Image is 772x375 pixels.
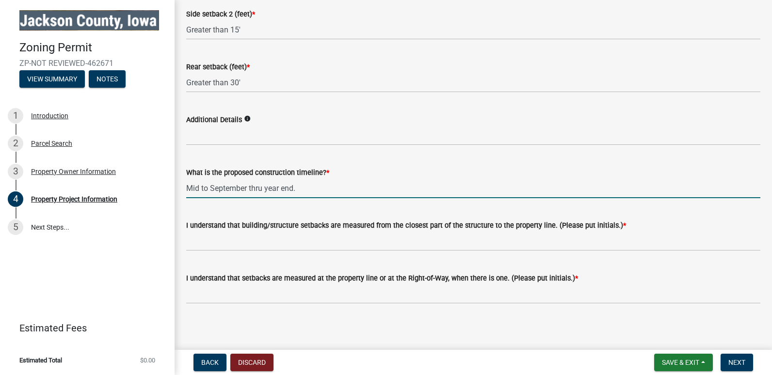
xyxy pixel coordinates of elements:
[186,117,242,124] label: Additional Details
[8,108,23,124] div: 1
[19,357,62,363] span: Estimated Total
[89,70,126,88] button: Notes
[19,76,85,83] wm-modal-confirm: Summary
[244,115,251,122] i: info
[721,354,753,371] button: Next
[31,168,116,175] div: Property Owner Information
[31,112,68,119] div: Introduction
[201,359,219,366] span: Back
[186,64,250,71] label: Rear setback (feet)
[186,11,255,18] label: Side setback 2 (feet)
[31,196,117,203] div: Property Project Information
[654,354,713,371] button: Save & Exit
[19,10,159,31] img: Jackson County, Iowa
[8,164,23,179] div: 3
[728,359,745,366] span: Next
[8,191,23,207] div: 4
[31,140,72,147] div: Parcel Search
[8,318,159,338] a: Estimated Fees
[662,359,699,366] span: Save & Exit
[19,70,85,88] button: View Summary
[186,222,626,229] label: I understand that building/structure setbacks are measured from the closest part of the structure...
[19,59,155,68] span: ZP-NOT REVIEWED-462671
[89,76,126,83] wm-modal-confirm: Notes
[140,357,155,363] span: $0.00
[193,354,226,371] button: Back
[186,275,578,282] label: I understand that setbacks are measured at the property line or at the Right-of-Way, when there i...
[230,354,273,371] button: Discard
[8,219,23,235] div: 5
[8,136,23,151] div: 2
[19,41,167,55] h4: Zoning Permit
[186,170,329,176] label: What is the proposed construction timeline?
